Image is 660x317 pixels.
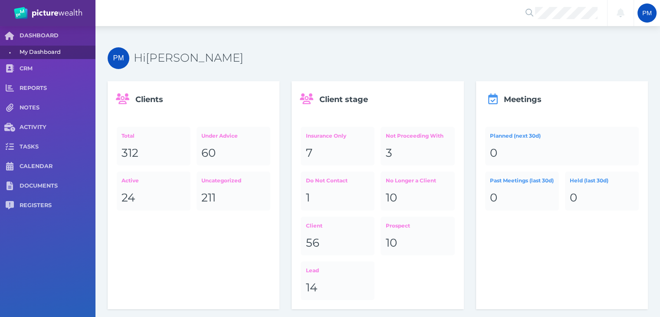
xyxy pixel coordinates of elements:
div: 60 [201,146,266,161]
span: CRM [20,65,95,73]
img: PW [14,7,82,19]
div: 10 [386,236,450,251]
span: CALENDAR [20,163,95,170]
div: 7 [306,146,370,161]
div: 312 [121,146,186,161]
div: 1 [306,191,370,205]
span: Meetings [504,95,542,104]
span: Client [306,222,322,229]
span: Held (last 30d) [570,177,608,184]
span: REPORTS [20,85,95,92]
span: No Longer a Client [386,177,436,184]
div: 24 [121,191,186,205]
span: NOTES [20,104,95,112]
h3: Hi [PERSON_NAME] [134,51,648,66]
div: Peter McDonald [637,3,657,23]
span: REGISTERS [20,202,95,209]
span: Lead [306,267,319,274]
div: 56 [306,236,370,251]
span: DASHBOARD [20,32,95,40]
span: Prospect [386,222,410,229]
span: PM [642,10,652,17]
div: 10 [386,191,450,205]
span: Under Advice [201,132,238,139]
span: Not Proceeding With [386,132,443,139]
span: Uncategorized [201,177,241,184]
div: 0 [570,191,634,205]
div: 14 [306,281,370,295]
a: Total312 [117,127,190,165]
span: Total [121,132,135,139]
span: Planned (next 30d) [490,132,541,139]
a: Planned (next 30d)0 [485,127,639,165]
span: PM [113,54,124,62]
span: Do Not Contact [306,177,348,184]
span: My Dashboard [20,46,92,59]
div: 3 [386,146,450,161]
div: 0 [490,146,634,161]
span: Active [121,177,139,184]
div: Peter McDonald [108,47,129,69]
span: Insurance Only [306,132,346,139]
span: Past Meetings (last 30d) [490,177,554,184]
a: Past Meetings (last 30d)0 [485,172,559,210]
span: Client stage [319,95,368,104]
span: Clients [135,95,163,104]
div: 0 [490,191,554,205]
a: Active24 [117,172,190,210]
span: ACTIVITY [20,124,95,131]
span: TASKS [20,143,95,151]
div: 211 [201,191,266,205]
a: Held (last 30d)0 [565,172,639,210]
a: Under Advice60 [197,127,270,165]
span: DOCUMENTS [20,182,95,190]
